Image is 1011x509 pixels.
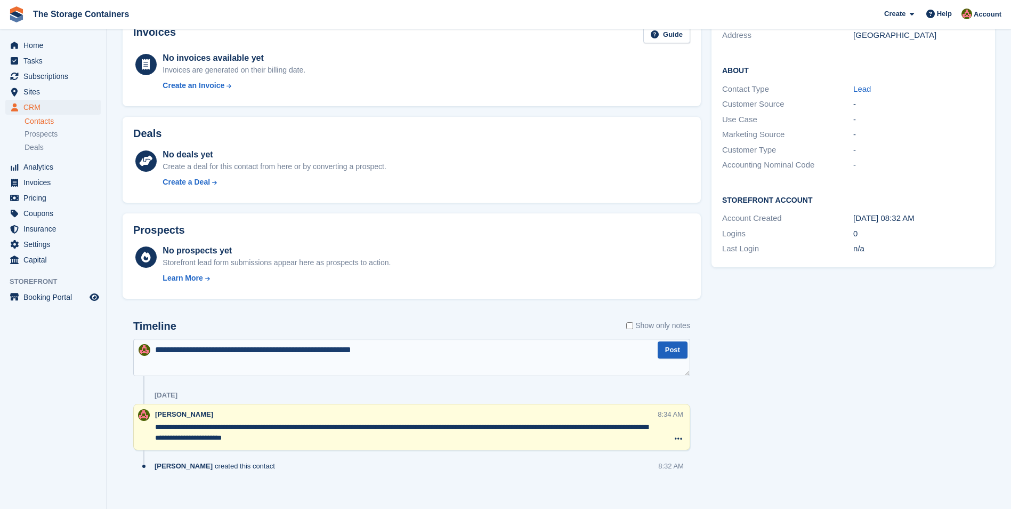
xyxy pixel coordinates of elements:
[658,461,684,471] div: 8:32 AM
[937,9,952,19] span: Help
[722,228,853,240] div: Logins
[5,69,101,84] a: menu
[5,53,101,68] a: menu
[155,461,213,471] span: [PERSON_NAME]
[884,9,905,19] span: Create
[133,26,176,44] h2: Invoices
[5,221,101,236] a: menu
[5,38,101,53] a: menu
[23,221,87,236] span: Insurance
[658,409,683,419] div: 8:34 AM
[163,52,305,65] div: No invoices available yet
[5,206,101,221] a: menu
[853,114,984,126] div: -
[722,129,853,141] div: Marketing Source
[722,194,984,205] h2: Storefront Account
[163,273,203,284] div: Learn More
[722,212,853,225] div: Account Created
[853,129,984,141] div: -
[139,344,150,356] img: Kirsty Simpson
[133,128,161,140] h2: Deals
[853,29,984,42] div: [GEOGRAPHIC_DATA]
[5,190,101,205] a: menu
[626,320,690,331] label: Show only notes
[23,252,87,267] span: Capital
[626,320,633,331] input: Show only notes
[722,144,853,156] div: Customer Type
[155,391,177,400] div: [DATE]
[23,38,87,53] span: Home
[25,129,101,140] a: Prospects
[722,98,853,110] div: Customer Source
[722,159,853,171] div: Accounting Nominal Code
[722,83,853,96] div: Contact Type
[10,276,106,287] span: Storefront
[722,114,853,126] div: Use Case
[853,144,984,156] div: -
[163,177,210,188] div: Create a Deal
[853,159,984,171] div: -
[25,142,101,153] a: Deals
[133,224,185,236] h2: Prospects
[163,244,391,257] div: No prospects yet
[23,84,87,99] span: Sites
[853,243,984,255] div: n/a
[961,9,972,19] img: Kirsty Simpson
[853,98,984,110] div: -
[853,228,984,240] div: 0
[722,29,853,42] div: Address
[23,206,87,221] span: Coupons
[5,84,101,99] a: menu
[23,160,87,174] span: Analytics
[5,160,101,174] a: menu
[155,461,280,471] div: created this contact
[155,410,213,418] span: [PERSON_NAME]
[138,409,150,421] img: Kirsty Simpson
[133,320,176,332] h2: Timeline
[29,5,133,23] a: The Storage Containers
[163,65,305,76] div: Invoices are generated on their billing date.
[163,177,386,188] a: Create a Deal
[23,100,87,115] span: CRM
[25,116,101,126] a: Contacts
[722,243,853,255] div: Last Login
[163,273,391,284] a: Learn More
[88,291,101,304] a: Preview store
[5,252,101,267] a: menu
[163,80,305,91] a: Create an Invoice
[658,341,688,359] button: Post
[5,100,101,115] a: menu
[643,26,690,44] a: Guide
[23,53,87,68] span: Tasks
[23,290,87,305] span: Booking Portal
[5,175,101,190] a: menu
[25,142,44,153] span: Deals
[25,129,58,139] span: Prospects
[23,69,87,84] span: Subscriptions
[163,148,386,161] div: No deals yet
[23,175,87,190] span: Invoices
[23,237,87,252] span: Settings
[853,212,984,225] div: [DATE] 08:32 AM
[722,65,984,75] h2: About
[163,80,224,91] div: Create an Invoice
[9,6,25,22] img: stora-icon-8386f47178a22dfd0bd8f6a31ec36ba5ce8667c1dd55bd0f319d3a0aa187defe.svg
[163,257,391,268] div: Storefront lead form submissions appear here as prospects to action.
[23,190,87,205] span: Pricing
[974,9,1001,20] span: Account
[5,237,101,252] a: menu
[5,290,101,305] a: menu
[853,84,871,93] a: Lead
[163,161,386,172] div: Create a deal for this contact from here or by converting a prospect.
